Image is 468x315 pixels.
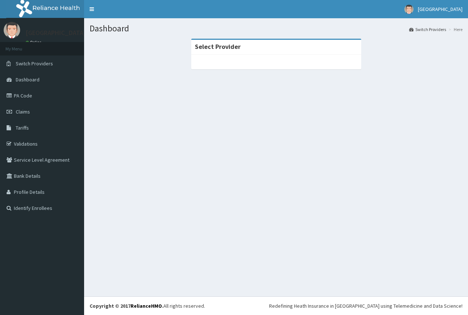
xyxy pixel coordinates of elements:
li: Here [447,26,463,32]
footer: All rights reserved. [84,296,468,315]
strong: Copyright © 2017 . [90,303,163,309]
span: Dashboard [16,76,39,83]
strong: Select Provider [195,42,241,51]
a: Switch Providers [409,26,446,32]
span: Switch Providers [16,60,53,67]
span: Tariffs [16,124,29,131]
p: [GEOGRAPHIC_DATA] [26,30,86,36]
span: [GEOGRAPHIC_DATA] [418,6,463,12]
div: Redefining Heath Insurance in [GEOGRAPHIC_DATA] using Telemedicine and Data Science! [269,302,463,310]
span: Claims [16,108,30,115]
a: Online [26,40,43,45]
img: User Image [4,22,20,38]
img: User Image [404,5,414,14]
a: RelianceHMO [131,303,162,309]
h1: Dashboard [90,24,463,33]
